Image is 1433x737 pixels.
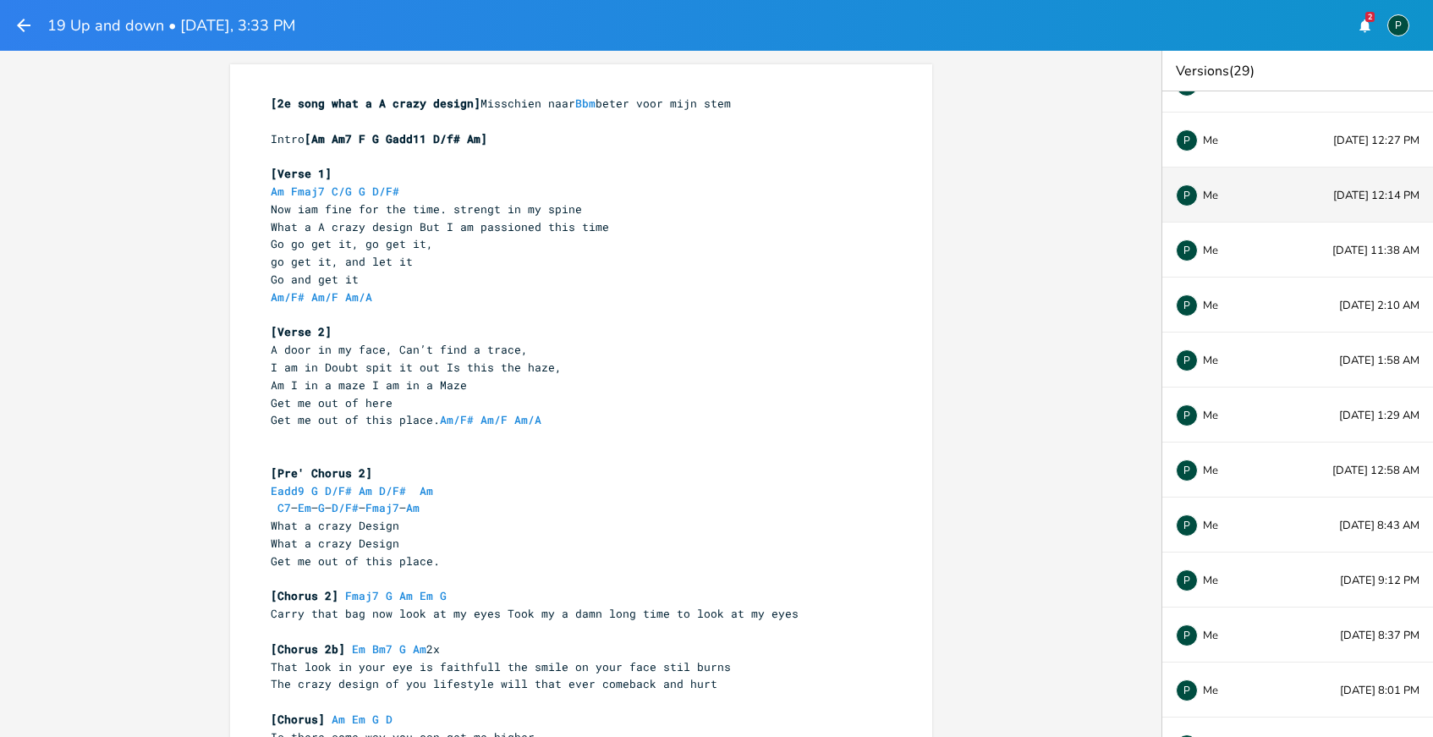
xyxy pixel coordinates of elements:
span: [Pre' Chorus 2] [271,465,372,481]
span: C7 [277,500,291,515]
span: What a crazy Design [271,536,399,551]
div: 2 [1365,12,1375,22]
span: What a crazy Design [271,518,399,533]
span: Fmaj7 [291,184,325,199]
button: P [1387,6,1409,45]
span: D/F# [372,184,399,199]
span: Me [1203,465,1218,476]
span: Am [332,712,345,727]
span: Am [413,641,426,657]
span: Carry that bag now look at my eyes Took my a damn long time to look at my eyes [271,606,799,621]
span: [Verse 1] [271,166,332,181]
span: Em [298,500,311,515]
span: Get me out of here [271,395,393,410]
span: Me [1203,685,1218,696]
span: Am/A [514,412,541,427]
span: [2e song what a A crazy design] [271,96,480,111]
span: Me [1203,355,1218,366]
span: G [359,184,365,199]
span: Bm7 [372,641,393,657]
span: Go and get it [271,272,359,287]
div: Piepo [1176,404,1198,426]
span: The crazy design of you lifestyle will that ever comeback and hurt [271,676,717,691]
span: [DATE] 4:56 PM [1340,80,1419,91]
span: A door in my face, Can’t find a trace, [271,342,528,357]
span: [Am Am7 F G Gadd11 D/f# Am] [305,131,487,146]
span: [DATE] 12:14 PM [1333,190,1419,201]
div: Versions (29) [1162,51,1433,91]
span: D [386,712,393,727]
span: Em [420,588,433,603]
div: Piepo [1176,679,1198,701]
span: Am [359,483,372,498]
span: I am in Doubt spit it out Is this the haze, [271,360,562,375]
span: Am [271,184,284,199]
div: Piepo [1176,239,1198,261]
span: Me [1203,520,1218,531]
span: Misschien naar beter voor mijn stem [271,96,731,111]
span: [Verse 2] [271,324,332,339]
span: G [440,588,447,603]
span: Me [1203,410,1218,421]
span: Em [352,641,365,657]
span: D/F# [379,483,406,498]
div: Piepo [1176,459,1198,481]
h1: 19 Up and down • [DATE], 3:33 PM [47,18,295,33]
div: Piepo [1387,14,1409,36]
span: Am/A [345,289,372,305]
span: Get me out of this place. [271,412,548,427]
span: Am [406,500,420,515]
span: Me [1203,300,1218,311]
span: Am/F# [440,412,474,427]
span: D/F# [332,500,359,515]
span: Am/F# [271,289,305,305]
span: Fmaj7 [345,588,379,603]
span: [DATE] 11:38 AM [1332,245,1419,256]
span: Am/F [311,289,338,305]
span: Now iam fine for the time. strengt in my spine [271,201,582,217]
span: Me [1203,245,1218,256]
span: Em [352,712,365,727]
span: Me [1203,135,1218,146]
span: G [372,712,379,727]
span: What a A crazy design But I am passioned this time [271,219,609,234]
div: Piepo [1176,624,1198,646]
span: [DATE] 8:01 PM [1340,685,1419,696]
span: G [311,483,318,498]
span: [Chorus] [271,712,325,727]
span: Eadd9 [271,483,305,498]
div: Piepo [1176,514,1198,536]
span: [DATE] 1:58 AM [1339,355,1419,366]
span: [DATE] 1:29 AM [1339,410,1419,421]
span: [DATE] 12:27 PM [1333,135,1419,146]
div: Piepo [1176,129,1198,151]
span: G [318,500,325,515]
span: [DATE] 8:43 AM [1339,520,1419,531]
span: Me [1203,575,1218,586]
span: G [399,641,406,657]
div: Piepo [1176,294,1198,316]
span: [Chorus 2b] [271,641,345,657]
span: Me [1203,190,1218,201]
span: Fmaj7 [365,500,399,515]
span: D/F# [325,483,352,498]
span: Get me out of this place. [271,553,440,569]
div: Piepo [1176,569,1198,591]
span: Am I in a maze I am in a Maze [271,377,467,393]
span: That look in your eye is faithfull the smile on your face stil burns [271,659,731,674]
span: G [386,588,393,603]
span: Am [399,588,413,603]
span: 2x [271,641,440,657]
span: Am [420,483,433,498]
span: Go go get it, go get it, [271,236,433,251]
span: C/G [332,184,352,199]
div: Piepo [1176,184,1198,206]
span: [DATE] 9:12 PM [1340,575,1419,586]
span: – – – – – [271,500,420,515]
span: Bbm [575,96,596,111]
span: Me [1203,630,1218,641]
span: [DATE] 12:58 AM [1332,465,1419,476]
button: 2 [1348,10,1381,41]
span: Intro [271,131,494,146]
span: Am/F [480,412,508,427]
